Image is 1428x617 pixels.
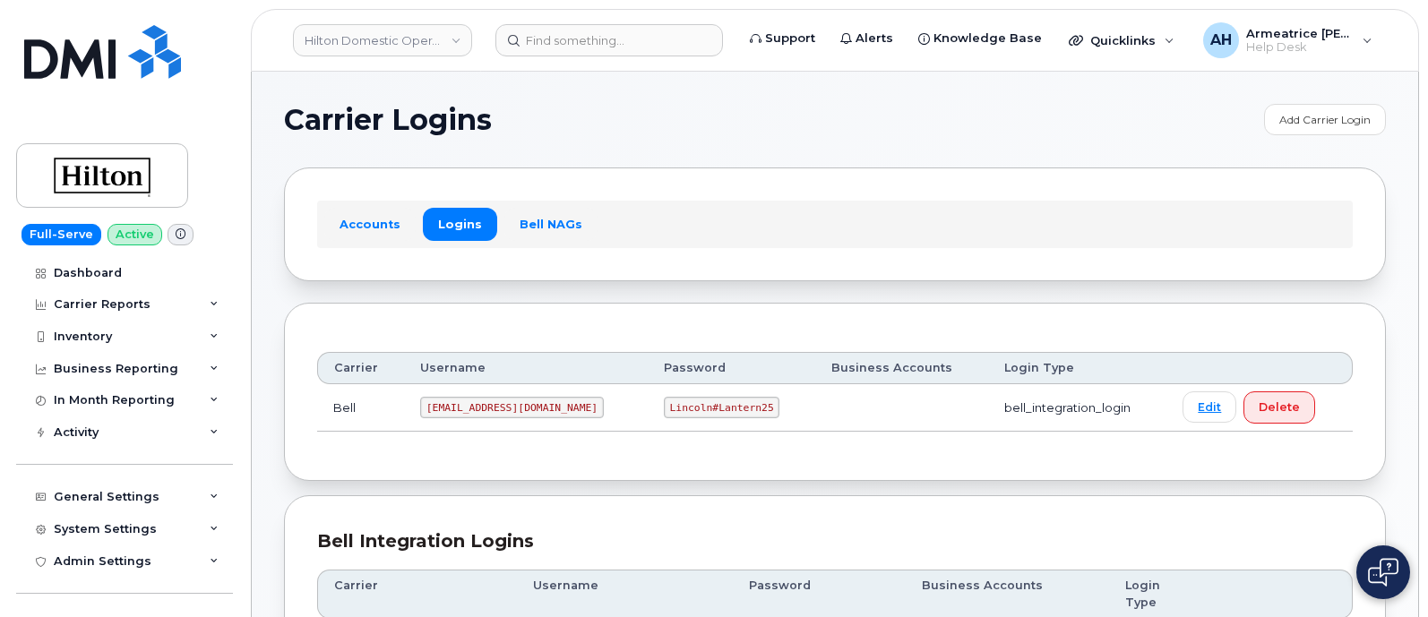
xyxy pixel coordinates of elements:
a: Logins [423,208,497,240]
code: Lincoln#Lantern25 [664,397,780,418]
th: Username [404,352,648,384]
td: bell_integration_login [988,384,1167,432]
th: Login Type [988,352,1167,384]
th: Business Accounts [815,352,988,384]
th: Carrier [317,352,404,384]
span: Carrier Logins [284,107,492,133]
a: Add Carrier Login [1264,104,1386,135]
img: Open chat [1368,558,1398,587]
span: Delete [1259,398,1300,416]
td: Bell [317,384,404,432]
div: Bell Integration Logins [317,528,1353,554]
a: Bell NAGs [504,208,598,240]
th: Password [648,352,815,384]
code: [EMAIL_ADDRESS][DOMAIN_NAME] [420,397,604,418]
button: Delete [1243,391,1315,424]
a: Accounts [324,208,416,240]
a: Edit [1183,391,1236,423]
